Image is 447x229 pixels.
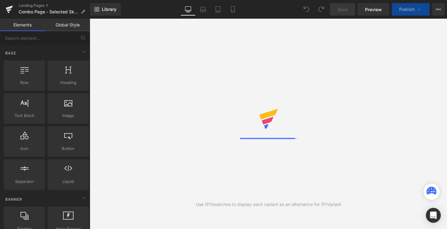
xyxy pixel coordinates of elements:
[6,145,43,152] span: Icon
[426,208,441,223] div: Open Intercom Messenger
[365,6,382,13] span: Preview
[337,6,348,13] span: Save
[19,3,90,8] a: Landing Pages
[392,3,430,16] button: Publish
[315,3,327,16] button: Redo
[90,3,121,16] a: New Library
[399,7,415,12] span: Publish
[49,112,87,119] span: Image
[49,178,87,185] span: Liquid
[5,50,17,56] span: Base
[196,201,341,208] div: Use (P)Swatches to display each variant as an alternative for (P)Variant
[358,3,389,16] a: Preview
[196,3,210,16] a: Laptop
[19,9,78,14] span: Combo Page - Selected Skincare Sets | Face Care Combos | Skincare Gift Sets
[45,19,90,31] a: Global Style
[5,196,23,202] span: Banner
[49,79,87,86] span: Heading
[49,145,87,152] span: Button
[225,3,240,16] a: Mobile
[210,3,225,16] a: Tablet
[6,178,43,185] span: Separator
[102,7,116,12] span: Library
[6,79,43,86] span: Row
[432,3,445,16] button: More
[300,3,313,16] button: Undo
[6,112,43,119] span: Text Block
[181,3,196,16] a: Desktop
